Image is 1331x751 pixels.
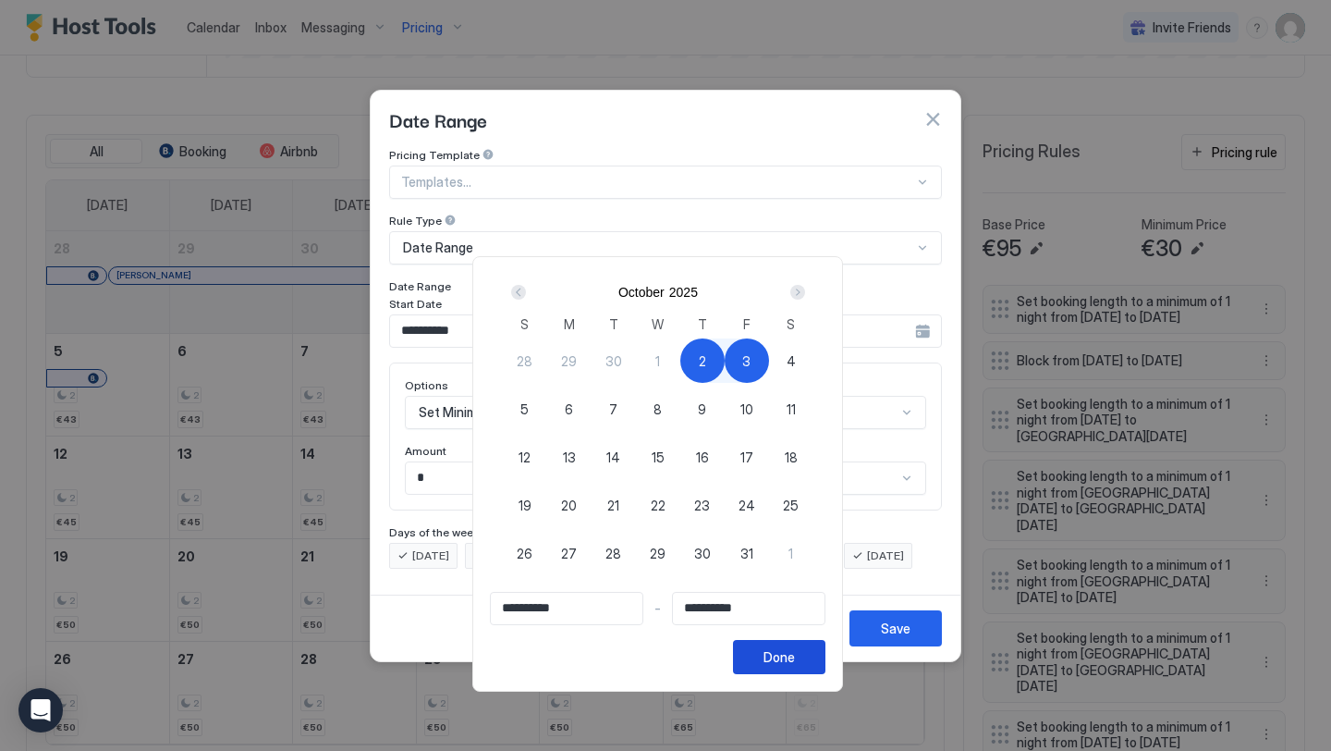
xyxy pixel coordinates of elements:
[763,647,795,667] div: Done
[650,544,665,563] span: 29
[503,483,547,527] button: 19
[517,544,532,563] span: 26
[740,400,753,419] span: 10
[564,314,575,334] span: M
[592,435,636,479] button: 14
[696,448,709,467] span: 16
[507,281,532,303] button: Prev
[605,351,622,371] span: 30
[517,351,532,371] span: 28
[592,483,636,527] button: 21
[563,448,576,467] span: 13
[699,351,706,371] span: 2
[503,339,547,383] button: 28
[769,435,813,479] button: 18
[605,544,621,563] span: 28
[785,448,798,467] span: 18
[503,531,547,575] button: 26
[653,400,662,419] span: 8
[698,314,707,334] span: T
[680,339,725,383] button: 2
[606,448,620,467] span: 14
[784,281,809,303] button: Next
[519,448,531,467] span: 12
[652,314,664,334] span: W
[787,351,796,371] span: 4
[680,483,725,527] button: 23
[788,544,793,563] span: 1
[636,387,680,431] button: 8
[743,314,751,334] span: F
[636,339,680,383] button: 1
[769,387,813,431] button: 11
[565,400,573,419] span: 6
[609,400,617,419] span: 7
[519,496,531,515] span: 19
[739,496,755,515] span: 24
[592,531,636,575] button: 28
[787,400,796,419] span: 11
[18,688,63,733] div: Open Intercom Messenger
[503,435,547,479] button: 12
[520,400,529,419] span: 5
[636,483,680,527] button: 22
[547,339,592,383] button: 29
[592,339,636,383] button: 30
[520,314,529,334] span: S
[742,351,751,371] span: 3
[654,600,661,617] span: -
[740,448,753,467] span: 17
[680,435,725,479] button: 16
[769,531,813,575] button: 1
[783,496,799,515] span: 25
[561,351,577,371] span: 29
[561,496,577,515] span: 20
[561,544,577,563] span: 27
[769,339,813,383] button: 4
[725,483,769,527] button: 24
[680,387,725,431] button: 9
[491,593,642,624] input: Input Field
[547,435,592,479] button: 13
[592,387,636,431] button: 7
[607,496,619,515] span: 21
[733,640,825,674] button: Done
[740,544,753,563] span: 31
[547,387,592,431] button: 6
[725,387,769,431] button: 10
[673,593,824,624] input: Input Field
[787,314,795,334] span: S
[680,531,725,575] button: 30
[725,531,769,575] button: 31
[547,483,592,527] button: 20
[698,400,706,419] span: 9
[655,351,660,371] span: 1
[636,531,680,575] button: 29
[769,483,813,527] button: 25
[694,544,711,563] span: 30
[651,496,665,515] span: 22
[503,387,547,431] button: 5
[725,435,769,479] button: 17
[618,285,665,300] button: October
[694,496,710,515] span: 23
[609,314,618,334] span: T
[725,339,769,383] button: 3
[636,435,680,479] button: 15
[669,285,698,300] button: 2025
[547,531,592,575] button: 27
[652,448,665,467] span: 15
